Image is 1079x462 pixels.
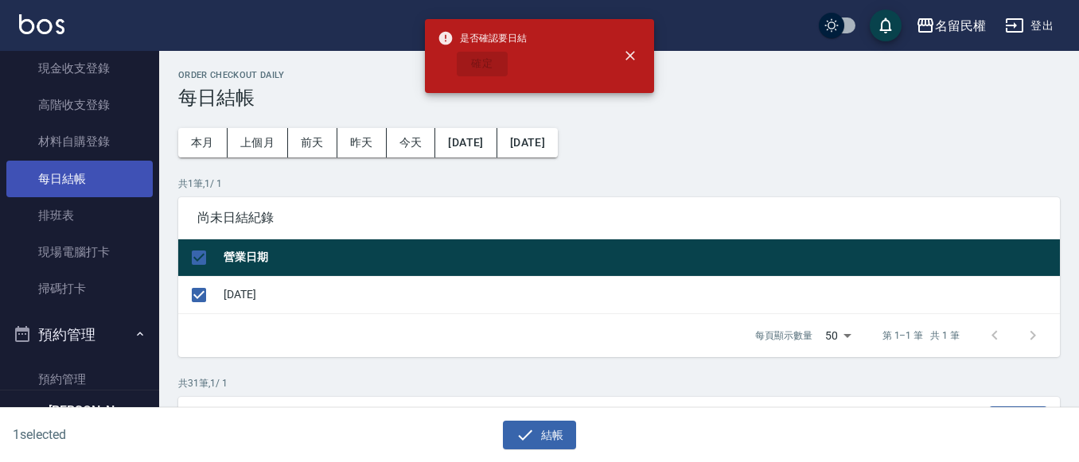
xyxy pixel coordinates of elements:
[6,87,153,123] a: 高階收支登錄
[819,314,857,357] div: 50
[870,10,902,41] button: save
[220,276,1060,313] td: [DATE]
[197,210,1041,226] span: 尚未日結紀錄
[755,328,812,343] p: 每頁顯示數量
[6,314,153,355] button: 預約管理
[178,177,1060,191] p: 共 1 筆, 1 / 1
[882,328,960,343] p: 第 1–1 筆 共 1 筆
[178,128,228,157] button: 本月
[228,128,288,157] button: 上個月
[6,123,153,160] a: 材料自購登錄
[19,14,64,34] img: Logo
[220,239,1060,277] th: 營業日期
[6,161,153,197] a: 每日結帳
[6,234,153,270] a: 現場電腦打卡
[910,10,992,42] button: 名留民權
[178,376,1060,390] p: 共 31 筆, 1 / 1
[49,403,130,435] h5: [PERSON_NAME]蓤
[935,16,986,36] div: 名留民權
[337,128,387,157] button: 昨天
[178,70,1060,80] h2: Order checkout daily
[435,128,497,157] button: [DATE]
[6,361,153,398] a: 預約管理
[6,197,153,234] a: 排班表
[178,87,1060,109] h3: 每日結帳
[503,421,577,450] button: 結帳
[999,11,1060,41] button: 登出
[438,30,527,46] span: 是否確認要日結
[6,50,153,87] a: 現金收支登錄
[387,128,436,157] button: 今天
[6,270,153,307] a: 掃碼打卡
[613,38,648,73] button: close
[288,128,337,157] button: 前天
[13,425,267,445] h6: 1 selected
[497,128,558,157] button: [DATE]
